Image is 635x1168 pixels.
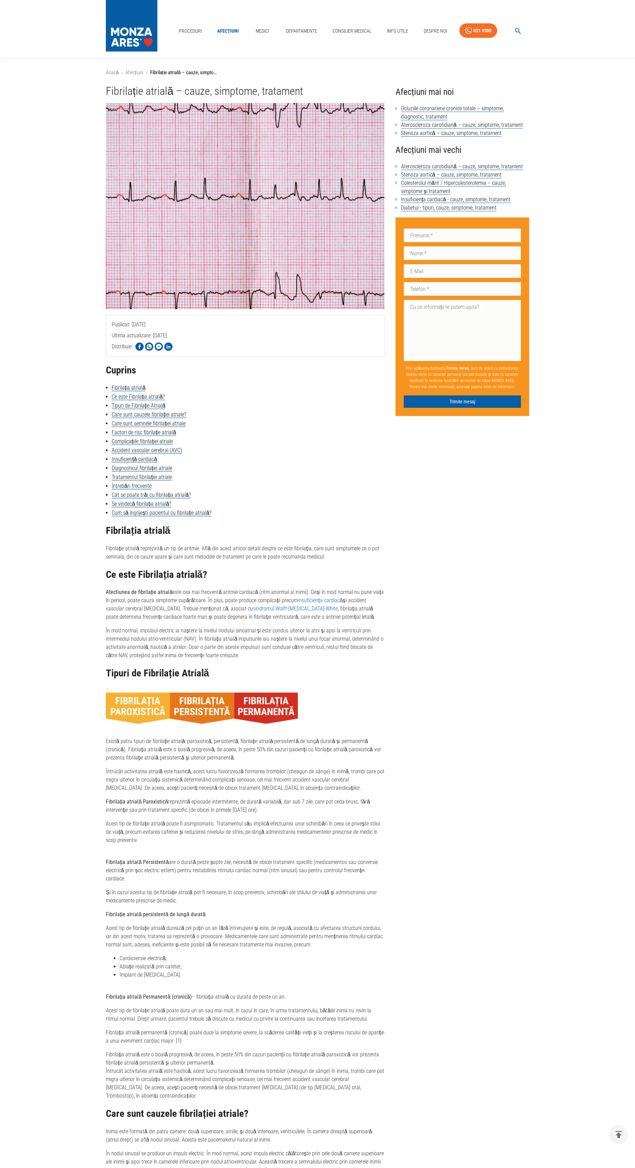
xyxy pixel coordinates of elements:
button: Trimite mesaj [404,395,521,408]
img: Share on WhatsApp [145,342,153,351]
a: Ocluziile coronariene cronice totale – simptome, diagnostic, tratament [401,105,504,120]
a: Colesterolul mărit / Hipercolesterolemia – cauze, simptome și tratament [401,180,506,195]
img: Fibrilatie Atriala Paroxistica | Centrele Ares | Inovatie in Cardiologie [106,693,170,724]
strong: Fibrilația atrială Paroxistică [106,798,168,805]
a: Care sunt cauzele fibrilației atriale? [112,411,186,418]
strong: Fibrilația atrială Permanentă (cronică) [106,993,192,1000]
a: Cum să îngrijești pacientul cu fibrilație atrială? [112,509,211,516]
a: Insuficiență cardiacă [112,456,157,463]
a: Complicațiile fibrilației atriale [112,438,173,445]
a: Întrebări frecvente [112,483,152,490]
strong: Afectiunea de fibrilație atrială [106,589,172,595]
img: Fibrilație atrială – cauze, simptome, tratament [106,103,385,309]
p: Distribuie: [112,342,133,351]
p: Și în cazul acestui tip de fibrilație atrială pot fi necesare, în scop preventiv, schimbări ale s... [106,888,385,905]
span: Publicat: [DATE] [112,321,146,355]
a: Acasă [106,69,119,76]
p: Acest tip de fibrilație atrială poate dura un an sau mai mult, în cazul în care, în urma tratamen... [106,1007,385,1023]
a: Ateroscleroza carotidiană – cauze, simptome, tratament [401,163,523,170]
li: Cardioversie electrică; [120,954,385,963]
a: Despre Noi [421,24,450,38]
p: Fibrilația atrială permanentă (cronică) poate duce la simptome severe, la scăderea calității vieț... [106,1029,385,1045]
a: Tipuri de Fibrilație Atrială [112,402,165,409]
li: › [146,69,147,77]
h2: Ce este Fibrilația atrială? [106,569,385,580]
li: Implant de [MEDICAL_DATA]. [120,971,385,979]
a: Diabetul - tipuri, cauze, simptome, tratament [401,204,497,211]
a: Insuficiența cardiacă - cauze, simptome, tratament [401,196,511,203]
a: Departamente [283,24,320,38]
li: › [121,69,123,77]
strong: Fibrilație atrială persistentă de lungă durată [106,911,205,918]
a: Consilier Medical [330,24,375,38]
a: Accident vascular cerebral (AVC) [112,447,182,454]
a: Info Utile [384,24,411,38]
h2: Fibrilația atrială [106,525,385,536]
a: Proceduri [176,24,204,38]
a: Afecțiuni [214,24,242,38]
p: În mod normal, impulsul electric ia naștere la nivelul nodului sinoatrial și este condus ulterior... [106,627,385,660]
a: Fibrilația atrială [112,384,145,391]
a: Cât se poate trăi cu fibrilația atrială? [112,492,191,498]
img: Share on LinkedIn [164,342,172,351]
p: are o durată peste șapte zile, necesită de obicei tratament specific (medicamentos sau conversie ... [106,850,385,883]
a: Tratamentul fibrilației atriale [112,474,172,481]
h1: Fibrilație atrială – cauze, simptome, tratament [106,85,385,98]
p: Prin apăsarea butonului , sunt de acord cu prelucrarea datelor mele cu caracter personal (ce pot ... [404,362,521,393]
a: Care sunt semnele fibrilației atriale [112,420,186,427]
button: delete [609,1125,628,1144]
li: Ablație realizată prin cateter; [120,963,385,971]
a: Afecțiuni [125,69,143,76]
a: Medici [252,24,274,38]
p: Acest tip de fibrilație atrială durează cel puțin un an fără întrerupere și este, de regulă, asoc... [106,924,385,949]
img: Share on Facebook Messenger [155,342,163,351]
h2: Cuprins [106,365,385,376]
nav: breadcrumb [106,69,529,77]
img: Fibrilatie Atriala Persistenta | Centrele Ares | Inovatie in Cardiologie [170,693,234,724]
a: Stenoza aortică – cauze, simptome, tratament [401,171,502,178]
p: Există patru tipuri de fibrilație atrială: paroxistică, persistentă, fibrilație atrială persisten... [106,737,385,762]
img: Fibrilatie Atriala Permanenta | Centrele Ares | Inovatie in Cardiologie [234,693,298,724]
p: reprezintă episoade intermitente, de durată variabilă, dar sub 7 zile, care pot ceda brusc, fără ... [106,798,385,814]
a: Ce este Fibrilația atrială? [112,393,165,400]
b: Trimite mesaj [446,366,469,371]
p: Fibrilație atrială – cauze, simptome, tratament [150,69,219,77]
span: Ultima actualizare: [DATE] [112,332,167,366]
h2: Care sunt cauzele fibrilației atriale? [106,1108,385,1119]
a: Ateroscleroza carotidiană – cauze, simptome, tratament [401,122,523,128]
p: Fibrilația atrială este o boală progresivă, de aceea, în peste 50% din cazuri pacienții cu fibril... [106,1051,385,1100]
a: Stenoza aortică – cauze, simptome, tratament [401,130,502,137]
p: este cea mai frecventă aritmie cardiacă (ritm anormal al inimii). Deși în mod normal nu pune viaț... [106,588,385,621]
h2: Tipuri de Fibrilație Atrială [106,668,385,679]
a: insuficiența cardiacă [298,597,343,604]
a: Factori de risc fibrilație atrială [112,429,176,436]
a: Se vindecă fibrilația atrială? [112,501,171,507]
h4: Afecțiuni mai noi [396,85,529,99]
strong: Fibrilația atrială Persistentă [106,859,169,865]
p: – fibrilația atrială cu durata de peste un an. [106,985,385,1001]
a: Diagnosticul fibrilației atriale [112,465,172,472]
p: Fibrilație atrială reprezintă un tip de aritmie. Află din acest articol detalii despre ce este fi... [106,544,385,561]
p: Întrucât activitatea atrială este haotică, acest lucru favorizează formarea trombilor (cheaguri d... [106,767,385,792]
div: 031 9300 [474,26,491,35]
p: Acest tip de fibrilație atrială poate fi asimptomatic. Tratamentul său implică efectuarea unor sc... [106,820,385,844]
p: Inima este formată din patru camere: două superioare, atriile, și două inferioare, ventriculele. ... [106,1127,385,1144]
a: sindromul Wolff-[MEDICAL_DATA]-White [253,605,338,612]
img: Share on Facebook [135,342,144,351]
a: 031 9300 [459,23,497,38]
h4: Afecțiuni mai vechi [396,143,529,157]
